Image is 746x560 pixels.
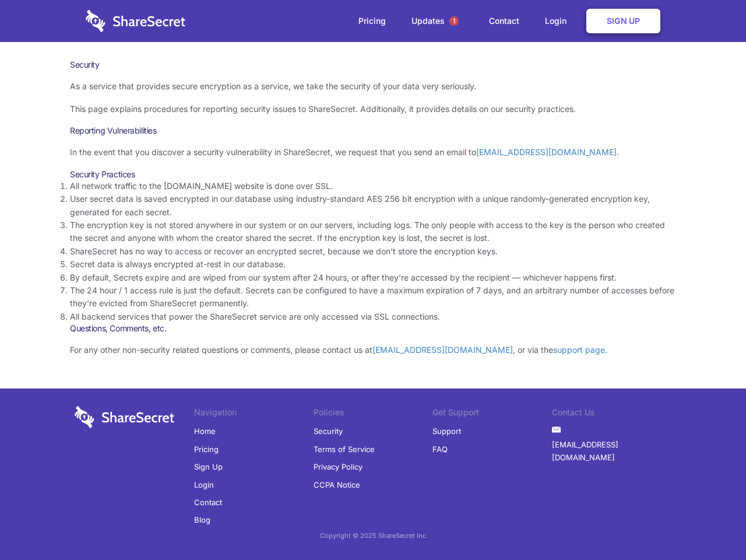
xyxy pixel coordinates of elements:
[194,406,314,422] li: Navigation
[70,258,676,271] li: Secret data is always encrypted at-rest in our database.
[70,284,676,310] li: The 24 hour / 1 access rule is just the default. Secrets can be configured to have a maximum expi...
[70,146,676,159] p: In the event that you discover a security vulnerability in ShareSecret, we request that you send ...
[86,10,185,32] img: logo-wordmark-white-trans-d4663122ce5f474addd5e946df7df03e33cb6a1c49d2221995e7729f52c070b2.svg
[70,180,676,192] li: All network traffic to the [DOMAIN_NAME] website is done over SSL.
[194,476,214,494] a: Login
[552,436,671,467] a: [EMAIL_ADDRESS][DOMAIN_NAME]
[432,406,552,422] li: Get Support
[314,406,433,422] li: Policies
[70,344,676,356] p: For any other non-security related questions or comments, please contact us at , or via the .
[552,406,671,422] li: Contact Us
[432,440,448,458] a: FAQ
[75,406,174,428] img: logo-wordmark-white-trans-d4663122ce5f474addd5e946df7df03e33cb6a1c49d2221995e7729f52c070b2.svg
[553,345,605,355] a: support page
[194,422,216,440] a: Home
[314,440,375,458] a: Terms of Service
[194,440,219,458] a: Pricing
[194,458,223,475] a: Sign Up
[533,3,584,39] a: Login
[194,494,222,511] a: Contact
[70,103,676,116] p: This page explains procedures for reporting security issues to ShareSecret. Additionally, it prov...
[347,3,397,39] a: Pricing
[70,219,676,245] li: The encryption key is not stored anywhere in our system or on our servers, including logs. The on...
[372,345,513,355] a: [EMAIL_ADDRESS][DOMAIN_NAME]
[194,511,210,528] a: Blog
[70,169,676,180] h3: Security Practices
[314,476,360,494] a: CCPA Notice
[70,245,676,258] li: ShareSecret has no way to access or recover an encrypted secret, because we don’t store the encry...
[476,147,617,157] a: [EMAIL_ADDRESS][DOMAIN_NAME]
[314,458,363,475] a: Privacy Policy
[70,80,676,93] p: As a service that provides secure encryption as a service, we take the security of your data very...
[70,271,676,284] li: By default, Secrets expire and are wiped from our system after 24 hours, or after they’re accesse...
[70,60,676,70] h1: Security
[586,9,660,33] a: Sign Up
[70,192,676,219] li: User secret data is saved encrypted in our database using industry-standard AES 256 bit encryptio...
[70,323,676,334] h3: Questions, Comments, etc.
[432,422,461,440] a: Support
[449,16,459,26] span: 1
[477,3,531,39] a: Contact
[314,422,343,440] a: Security
[70,310,676,323] li: All backend services that power the ShareSecret service are only accessed via SSL connections.
[70,125,676,136] h3: Reporting Vulnerabilities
